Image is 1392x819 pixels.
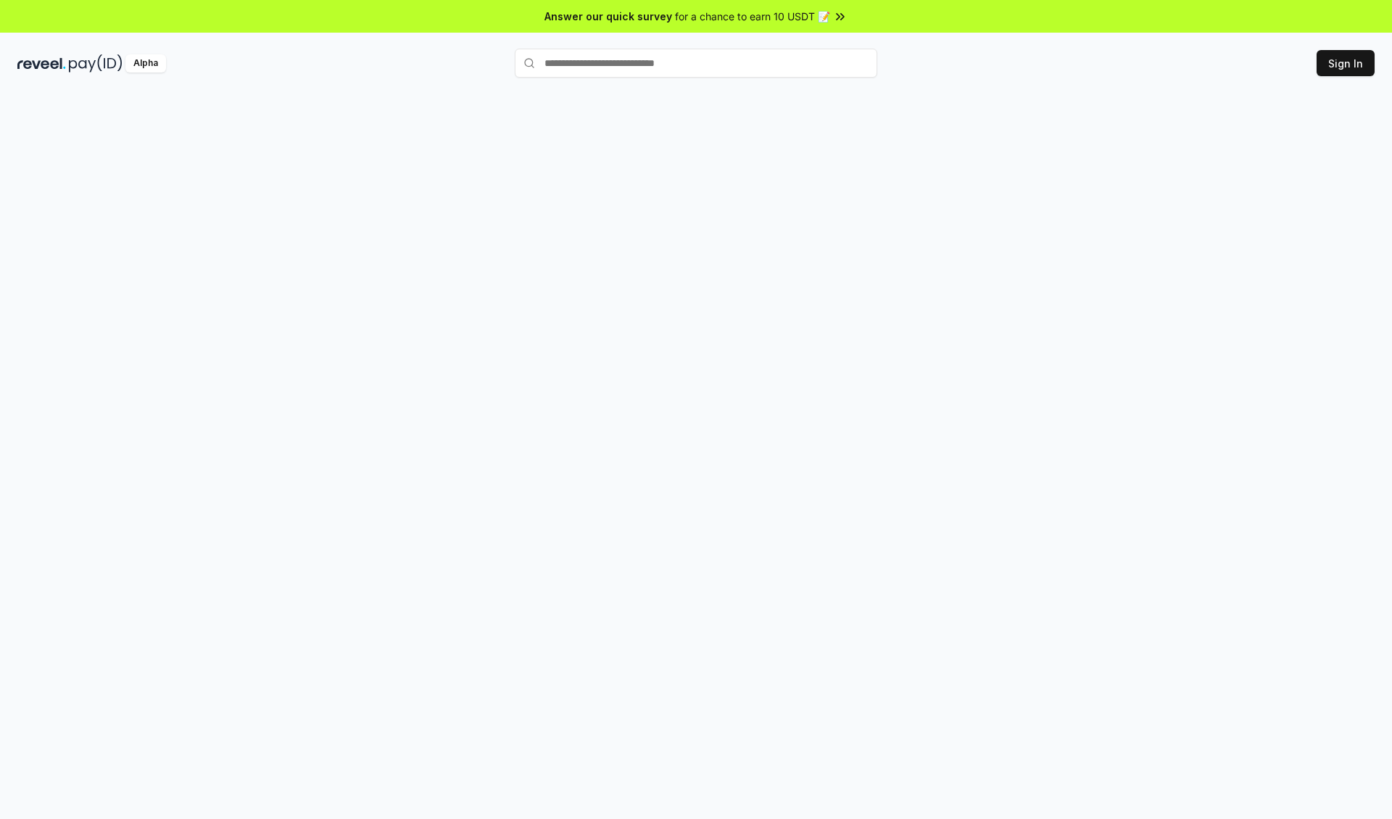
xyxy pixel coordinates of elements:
button: Sign In [1317,50,1375,76]
div: Alpha [125,54,166,73]
span: Answer our quick survey [544,9,672,24]
img: reveel_dark [17,54,66,73]
img: pay_id [69,54,123,73]
span: for a chance to earn 10 USDT 📝 [675,9,830,24]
